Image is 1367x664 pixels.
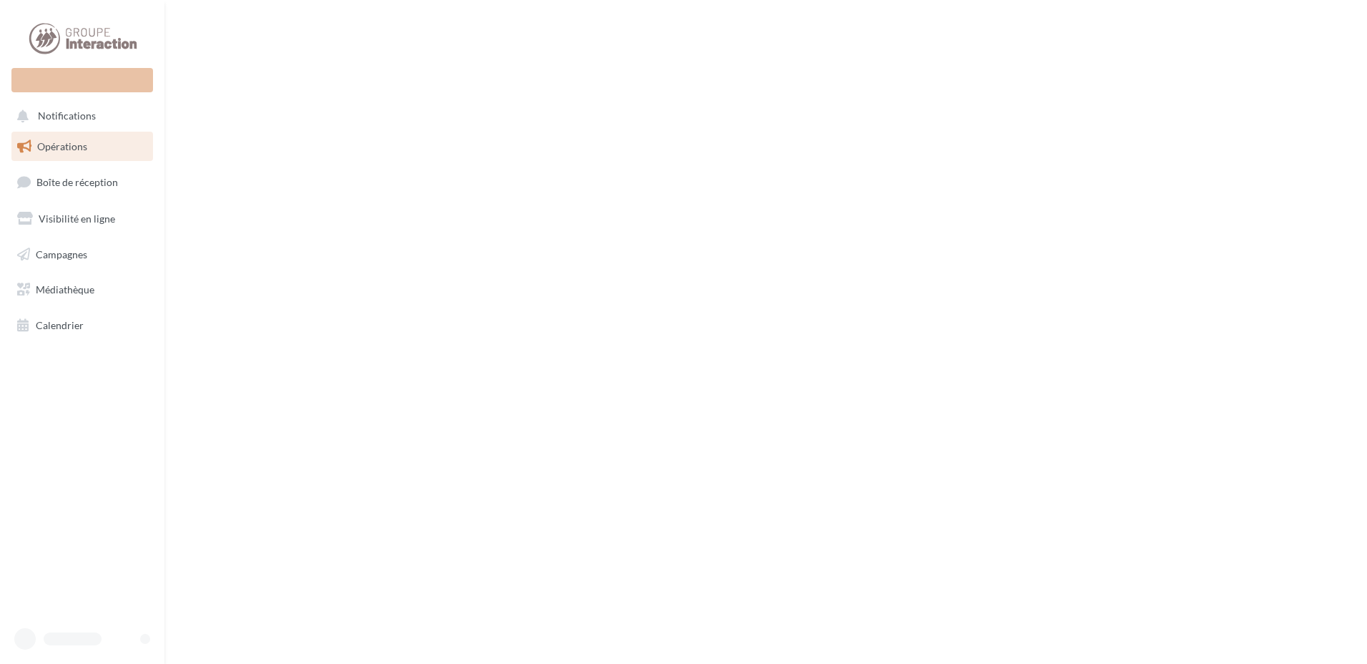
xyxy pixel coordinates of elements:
[9,311,156,341] a: Calendrier
[11,68,153,92] div: Nouvelle campagne
[36,248,87,260] span: Campagnes
[9,240,156,270] a: Campagnes
[36,283,94,296] span: Médiathèque
[9,167,156,197] a: Boîte de réception
[39,213,115,225] span: Visibilité en ligne
[36,319,84,331] span: Calendrier
[9,204,156,234] a: Visibilité en ligne
[36,176,118,188] span: Boîte de réception
[9,275,156,305] a: Médiathèque
[38,110,96,122] span: Notifications
[9,132,156,162] a: Opérations
[37,140,87,152] span: Opérations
